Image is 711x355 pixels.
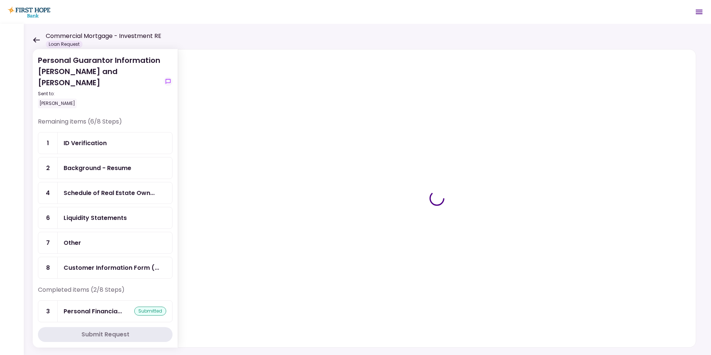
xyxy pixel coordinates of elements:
button: Submit Request [38,327,173,342]
div: Personal Guarantor Information [PERSON_NAME] and [PERSON_NAME] [38,55,161,108]
div: Loan Request [46,41,83,48]
div: Schedule of Real Estate Owned [64,188,155,198]
div: ID Verification [64,138,107,148]
button: Open menu [690,3,708,21]
button: show-messages [164,77,173,86]
div: Submit Request [81,330,129,339]
a: 8Customer Information Form (fill & sign) [38,257,173,279]
div: Personal Financial Stmt (fill and sign) [64,307,122,316]
img: Partner icon [7,6,50,17]
div: 7 [38,232,58,253]
div: 2 [38,157,58,179]
div: [PERSON_NAME] [38,99,77,108]
a: 1ID Verification [38,132,173,154]
a: 2Background - Resume [38,157,173,179]
div: 3 [38,301,58,322]
div: 6 [38,207,58,228]
h1: Commercial Mortgage - Investment RE [46,32,161,41]
div: Other [64,238,81,247]
div: Background - Resume [64,163,131,173]
a: 7Other [38,232,173,254]
a: 4Schedule of Real Estate Owned [38,182,173,204]
div: 1 [38,132,58,154]
div: Liquidity Statements [64,213,127,223]
a: 3Personal Financial Stmt (fill and sign)submitted [38,300,173,322]
div: Remaining items (6/8 Steps) [38,117,173,132]
div: Sent to: [38,90,161,97]
a: 6Liquidity Statements [38,207,173,229]
div: Completed items (2/8 Steps) [38,285,173,300]
div: Customer Information Form (fill & sign) [64,263,159,272]
div: 4 [38,182,58,204]
div: submitted [134,307,166,316]
div: 8 [38,257,58,278]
